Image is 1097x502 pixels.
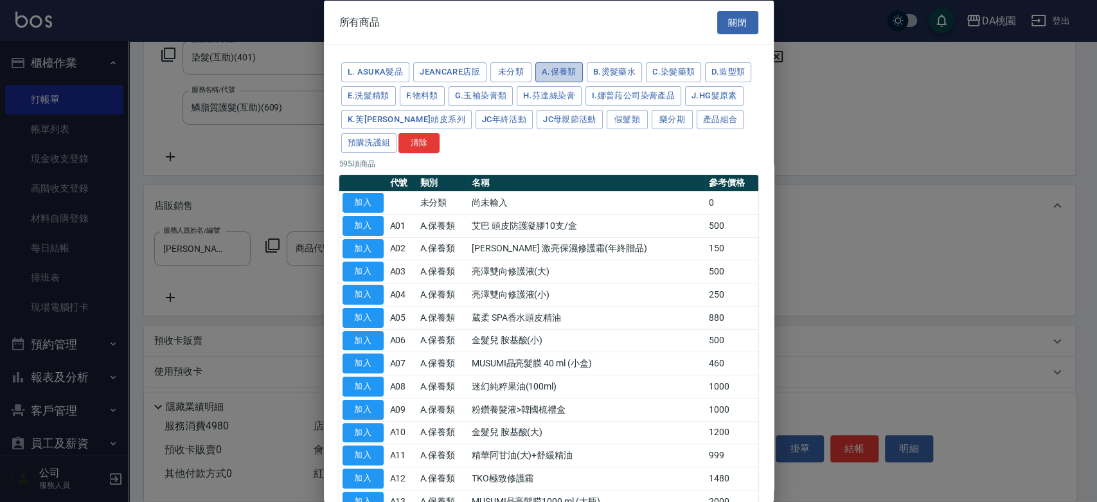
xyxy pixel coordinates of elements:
td: A02 [387,237,417,260]
td: 未分類 [416,191,468,214]
td: A.保養類 [416,260,468,283]
td: A01 [387,214,417,237]
td: 250 [706,283,758,306]
td: A04 [387,283,417,306]
button: 加入 [343,354,384,373]
th: 類別 [416,175,468,192]
td: 迷幻純粹果油(100ml) [468,375,706,398]
td: A.保養類 [416,444,468,467]
button: 加入 [343,307,384,327]
button: 加入 [343,422,384,442]
td: A06 [387,329,417,352]
button: 假髮類 [607,109,648,129]
td: 亮澤雙向修護液(小) [468,283,706,306]
button: B.燙髮藥水 [587,62,642,82]
button: 樂分期 [652,109,693,129]
td: A09 [387,398,417,421]
button: K.芙[PERSON_NAME]頭皮系列 [341,109,472,129]
button: A.保養類 [535,62,583,82]
td: 亮澤雙向修護液(大) [468,260,706,283]
td: A03 [387,260,417,283]
button: 加入 [343,377,384,397]
th: 名稱 [468,175,706,192]
td: 150 [706,237,758,260]
p: 595 項商品 [339,158,758,170]
td: 金髮兒 胺基酸(小) [468,329,706,352]
td: A05 [387,306,417,329]
button: 加入 [343,445,384,465]
button: E.洗髮精類 [341,85,396,105]
td: TKO極致修護霜 [468,467,706,490]
td: A11 [387,444,417,467]
button: F.物料類 [400,85,445,105]
td: A10 [387,421,417,444]
td: MUSUMI晶亮髮膜 40 ml (小盒) [468,352,706,375]
td: A.保養類 [416,329,468,352]
button: 加入 [343,193,384,213]
td: [PERSON_NAME] 激亮保濕修護霜(年終贈品) [468,237,706,260]
button: 關閉 [717,10,758,34]
td: 999 [706,444,758,467]
td: A.保養類 [416,375,468,398]
td: A.保養類 [416,421,468,444]
th: 代號 [387,175,417,192]
td: 500 [706,214,758,237]
td: A.保養類 [416,398,468,421]
td: A12 [387,467,417,490]
td: 500 [706,260,758,283]
button: D.造型類 [705,62,751,82]
button: I.娜普菈公司染膏產品 [585,85,681,105]
button: JeanCare店販 [413,62,486,82]
button: 未分類 [490,62,531,82]
button: 加入 [343,399,384,419]
td: A.保養類 [416,237,468,260]
td: A.保養類 [416,352,468,375]
td: 460 [706,352,758,375]
td: 1000 [706,375,758,398]
button: J.HG髮原素 [685,85,744,105]
td: A.保養類 [416,214,468,237]
button: L. ASUKA髮品 [341,62,410,82]
td: A.保養類 [416,283,468,306]
td: 880 [706,306,758,329]
td: 尚未輸入 [468,191,706,214]
td: 精華阿甘油(大)+舒緩精油 [468,444,706,467]
th: 參考價格 [706,175,758,192]
td: 金髮兒 胺基酸(大) [468,421,706,444]
button: 清除 [398,133,440,153]
button: C.染髮藥類 [646,62,701,82]
button: 加入 [343,262,384,282]
td: 葳柔 SPA香水頭皮精油 [468,306,706,329]
button: G.玉袖染膏類 [449,85,513,105]
button: 產品組合 [697,109,744,129]
td: 500 [706,329,758,352]
span: 所有商品 [339,15,380,28]
td: 1000 [706,398,758,421]
td: 1200 [706,421,758,444]
td: A.保養類 [416,306,468,329]
td: 粉鑽養髮液>韓國梳禮盒 [468,398,706,421]
button: H.芬達絲染膏 [517,85,582,105]
button: JC母親節活動 [537,109,603,129]
button: 加入 [343,285,384,305]
td: 艾巴 頭皮防護凝膠10支/盒 [468,214,706,237]
td: A.保養類 [416,467,468,490]
button: 加入 [343,469,384,489]
button: 加入 [343,330,384,350]
button: 預購洗護組 [341,133,397,153]
td: 0 [706,191,758,214]
td: 1480 [706,467,758,490]
button: 加入 [343,215,384,235]
button: JC年終活動 [476,109,533,129]
td: A08 [387,375,417,398]
button: 加入 [343,238,384,258]
td: A07 [387,352,417,375]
